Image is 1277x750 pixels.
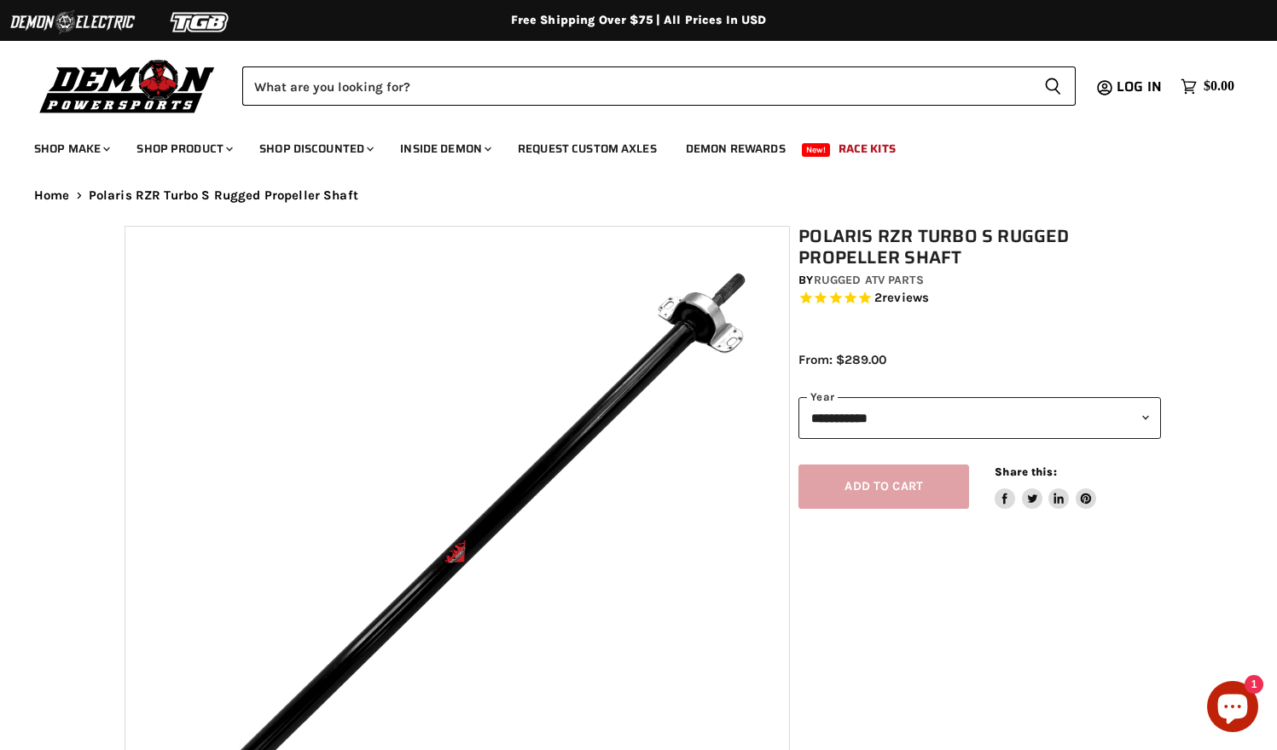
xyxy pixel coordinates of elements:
select: year [798,397,1161,439]
span: From: $289.00 [798,352,886,367]
a: Demon Rewards [673,131,798,166]
a: Race Kits [826,131,908,166]
aside: Share this: [995,464,1096,510]
span: New! [802,143,831,157]
span: Share this: [995,465,1056,478]
div: by [798,271,1161,290]
button: Search [1030,66,1076,106]
a: Inside Demon [387,131,502,166]
a: $0.00 [1172,74,1243,99]
a: Shop Make [21,131,120,166]
h1: Polaris RZR Turbo S Rugged Propeller Shaft [798,226,1161,268]
form: Product [242,66,1076,106]
a: Shop Discounted [247,131,384,166]
a: Shop Product [124,131,243,166]
img: TGB Logo 2 [136,6,264,38]
ul: Main menu [21,124,1230,166]
img: Demon Electric Logo 2 [9,6,136,38]
span: Polaris RZR Turbo S Rugged Propeller Shaft [89,188,358,203]
span: $0.00 [1204,78,1234,95]
a: Rugged ATV Parts [814,273,924,287]
span: reviews [882,291,929,306]
a: Log in [1109,79,1172,95]
span: Rated 5.0 out of 5 stars 2 reviews [798,290,1161,308]
img: Demon Powersports [34,55,221,116]
a: Home [34,188,70,203]
span: Log in [1117,76,1162,97]
a: Request Custom Axles [505,131,670,166]
input: Search [242,66,1030,106]
inbox-online-store-chat: Shopify online store chat [1202,681,1263,736]
span: 2 reviews [874,291,929,306]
